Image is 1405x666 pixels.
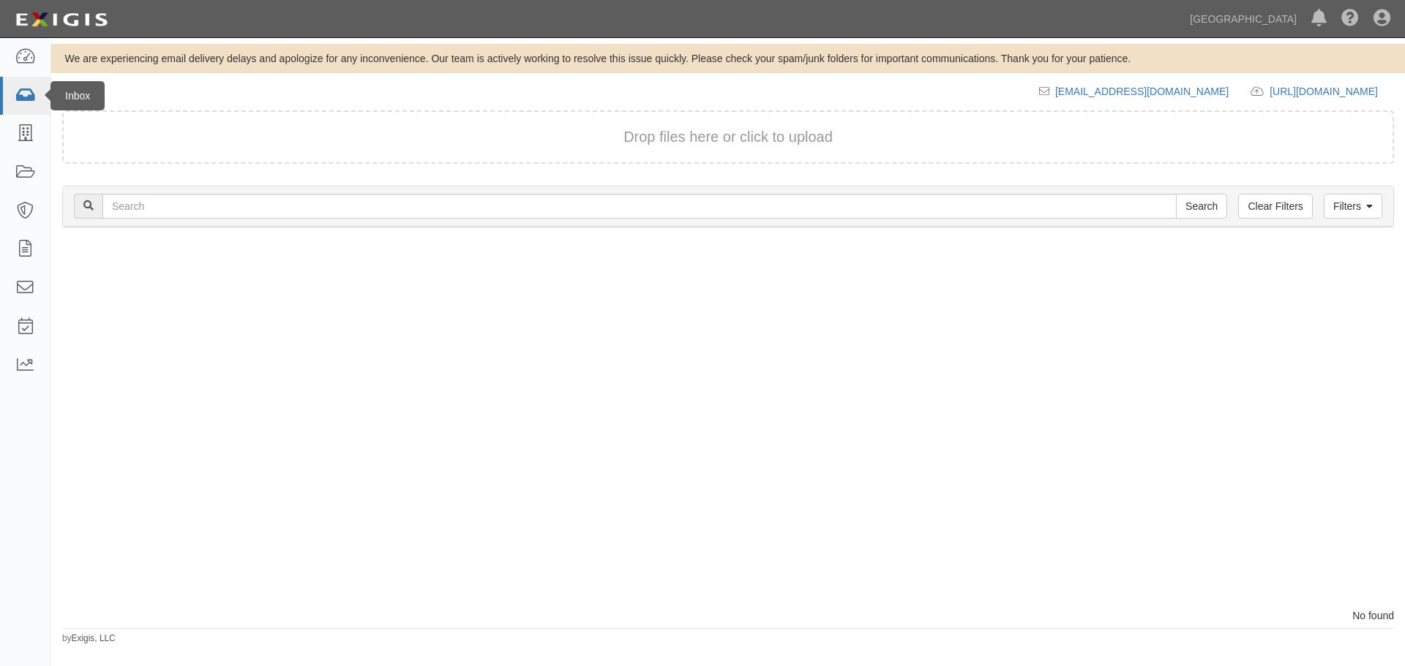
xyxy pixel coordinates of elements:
[1183,4,1304,34] a: [GEOGRAPHIC_DATA]
[1176,194,1227,219] input: Search
[1238,194,1312,219] a: Clear Filters
[623,126,833,148] button: Drop files here or click to upload
[1341,10,1359,28] i: Help Center - Complianz
[1324,194,1382,219] a: Filters
[11,7,112,33] img: logo-5460c22ac91f19d4615b14bd174203de0afe785f0fc80cf4dbbc73dc1793850b.png
[62,632,116,645] small: by
[102,194,1177,219] input: Search
[50,81,105,110] div: Inbox
[51,608,1405,623] div: No found
[1270,86,1394,97] a: [URL][DOMAIN_NAME]
[72,633,116,643] a: Exigis, LLC
[51,51,1405,66] div: We are experiencing email delivery delays and apologize for any inconvenience. Our team is active...
[1055,86,1229,97] a: [EMAIL_ADDRESS][DOMAIN_NAME]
